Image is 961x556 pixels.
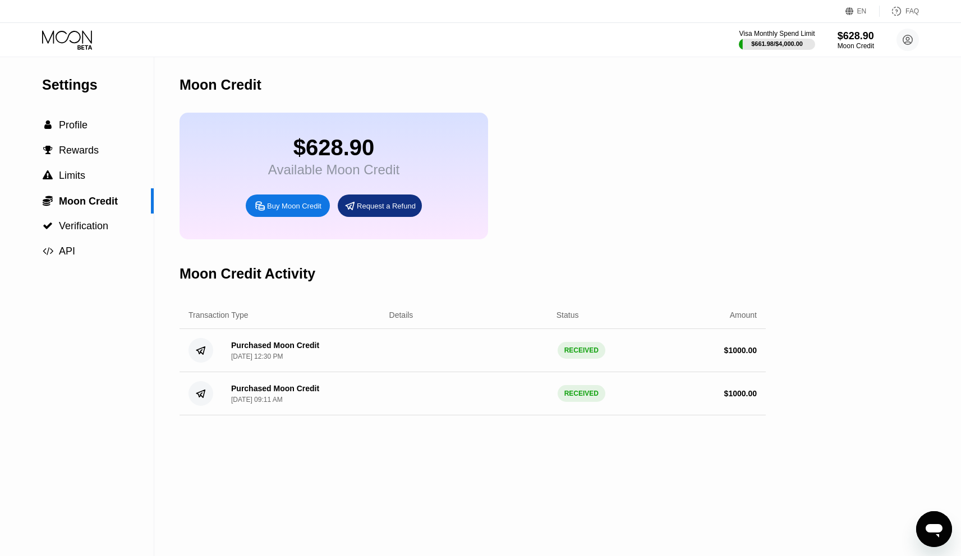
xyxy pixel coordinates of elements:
[231,384,319,393] div: Purchased Moon Credit
[59,170,85,181] span: Limits
[905,7,919,15] div: FAQ
[42,145,53,155] div: 
[180,266,315,282] div: Moon Credit Activity
[880,6,919,17] div: FAQ
[730,311,757,319] div: Amount
[838,30,874,50] div: $628.90Moon Credit
[231,396,283,404] div: [DATE] 09:11 AM
[43,246,53,256] span: 
[59,196,118,207] span: Moon Credit
[724,389,757,398] div: $ 1000.00
[59,145,99,156] span: Rewards
[43,195,53,206] span: 
[42,77,154,93] div: Settings
[558,342,605,359] div: RECEIVED
[338,194,422,217] div: Request a Refund
[42,170,53,180] div: 
[246,194,330,217] div: Buy Moon Credit
[739,30,815,50] div: Visa Monthly Spend Limit$661.98/$4,000.00
[751,40,803,47] div: $661.98 / $4,000.00
[44,120,52,130] span: 
[268,135,399,160] div: $628.90
[357,201,416,211] div: Request a Refund
[43,221,53,231] span: 
[558,385,605,402] div: RECEIVED
[188,311,249,319] div: Transaction Type
[59,245,75,257] span: API
[59,119,88,131] span: Profile
[231,353,283,360] div: [DATE] 12:30 PM
[838,30,874,42] div: $628.90
[267,201,321,211] div: Buy Moon Credit
[42,246,53,256] div: 
[557,311,579,319] div: Status
[42,195,53,206] div: 
[268,162,399,178] div: Available Moon Credit
[43,170,53,180] span: 
[724,346,757,355] div: $ 1000.00
[916,511,952,547] iframe: Button to launch messaging window
[180,77,261,93] div: Moon Credit
[43,145,53,155] span: 
[42,120,53,130] div: 
[42,221,53,231] div: 
[739,30,815,38] div: Visa Monthly Spend Limit
[838,42,874,50] div: Moon Credit
[59,220,108,231] span: Verification
[857,7,867,15] div: EN
[231,341,319,350] div: Purchased Moon Credit
[389,311,413,319] div: Details
[845,6,880,17] div: EN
